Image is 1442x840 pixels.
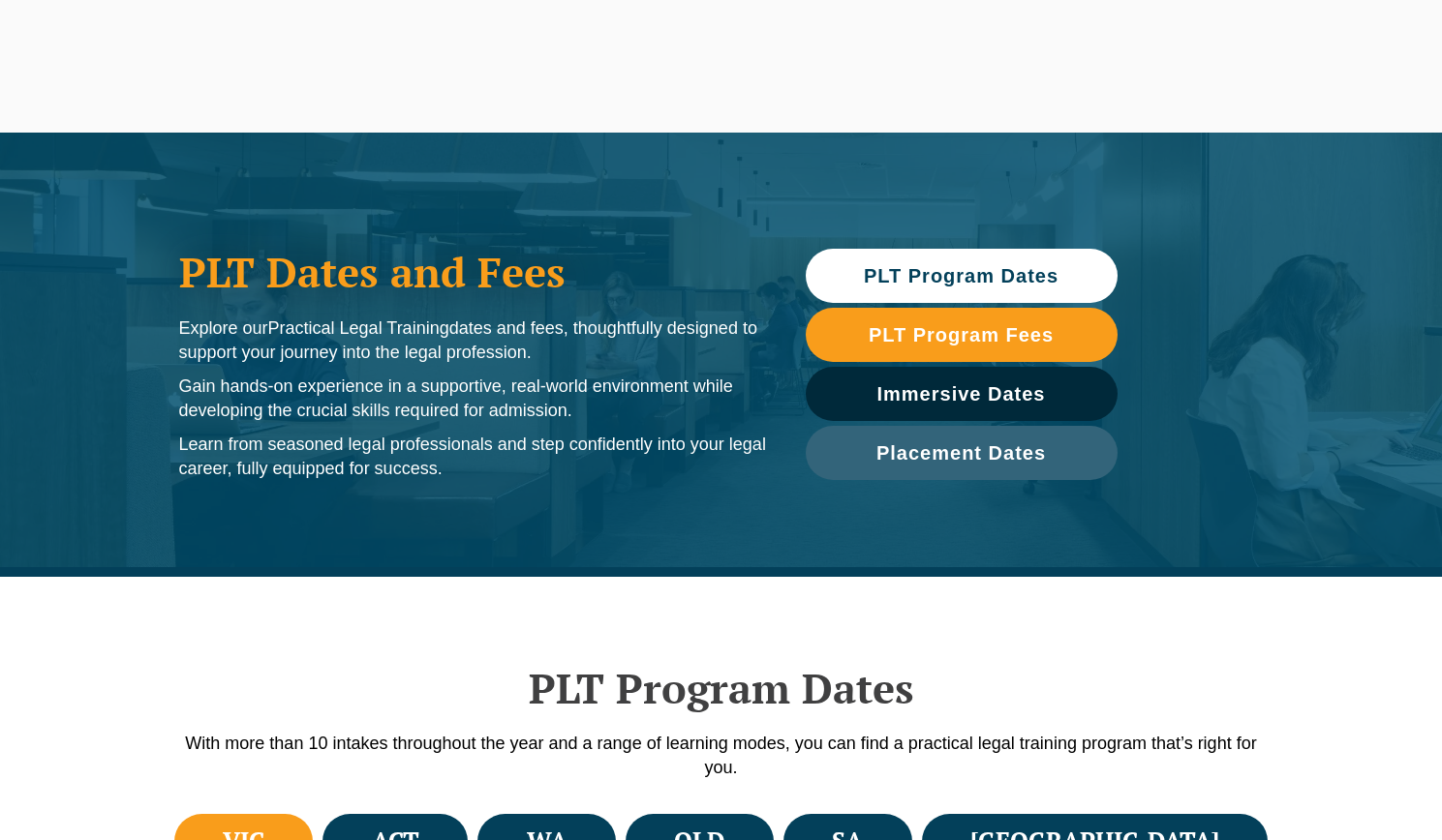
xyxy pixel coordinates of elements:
p: Learn from seasoned legal professionals and step confidently into your legal career, fully equipp... [179,433,767,481]
span: PLT Program Fees [869,325,1054,345]
p: Gain hands-on experience in a supportive, real-world environment while developing the crucial ski... [179,375,767,423]
a: Immersive Dates [806,367,1118,421]
span: PLT Program Dates [864,266,1058,285]
p: Explore our dates and fees, thoughtfully designed to support your journey into the legal profession. [179,316,767,365]
h2: PLT Program Dates [169,664,1273,712]
a: Placement Dates [806,426,1118,480]
a: PLT Program Fees [806,308,1118,362]
a: PLT Program Dates [806,249,1118,303]
span: Practical Legal Training [268,318,449,338]
span: Placement Dates [876,443,1046,463]
h1: PLT Dates and Fees [179,248,767,296]
p: With more than 10 intakes throughout the year and a range of learning modes, you can find a pract... [169,732,1273,780]
span: Immersive Dates [877,384,1046,404]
